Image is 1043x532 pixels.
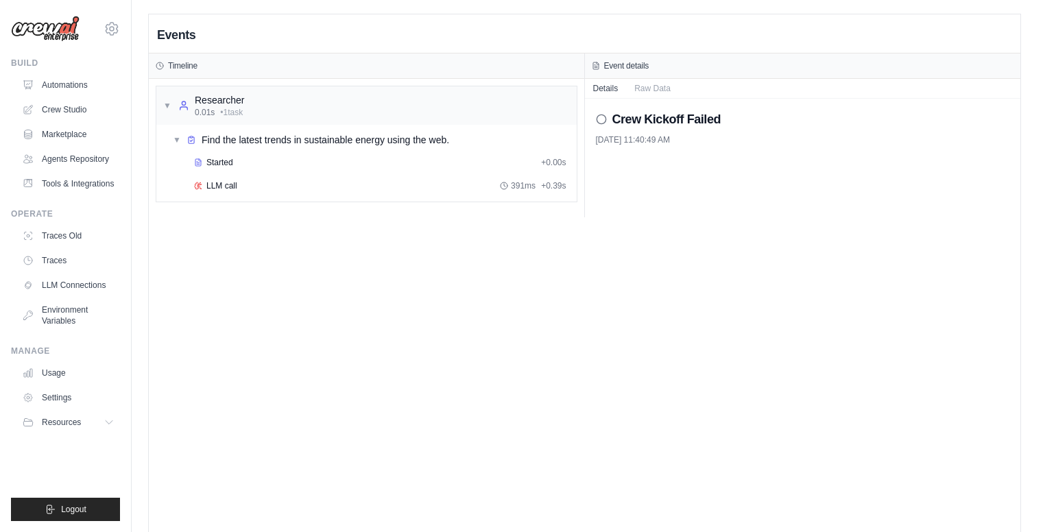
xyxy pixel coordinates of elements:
[220,107,243,118] span: • 1 task
[16,99,120,121] a: Crew Studio
[163,100,171,111] span: ▼
[16,411,120,433] button: Resources
[541,180,566,191] span: + 0.39s
[16,250,120,271] a: Traces
[16,362,120,384] a: Usage
[11,16,80,42] img: Logo
[157,25,195,45] h2: Events
[11,208,120,219] div: Operate
[604,60,649,71] h3: Event details
[16,74,120,96] a: Automations
[612,110,721,129] h2: Crew Kickoff Failed
[202,133,449,147] span: Find the latest trends in sustainable energy using the web.
[195,107,215,118] span: 0.01s
[168,60,197,71] h3: Timeline
[16,148,120,170] a: Agents Repository
[16,173,120,195] a: Tools & Integrations
[195,93,244,107] div: Researcher
[42,417,81,428] span: Resources
[173,134,181,145] span: ▼
[206,180,237,191] span: LLM call
[541,157,566,168] span: + 0.00s
[16,123,120,145] a: Marketplace
[16,225,120,247] a: Traces Old
[11,58,120,69] div: Build
[11,346,120,356] div: Manage
[16,299,120,332] a: Environment Variables
[585,79,627,98] button: Details
[596,134,1010,145] div: [DATE] 11:40:49 AM
[11,498,120,521] button: Logout
[16,387,120,409] a: Settings
[626,79,679,98] button: Raw Data
[16,274,120,296] a: LLM Connections
[61,504,86,515] span: Logout
[206,157,233,168] span: Started
[511,180,536,191] span: 391ms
